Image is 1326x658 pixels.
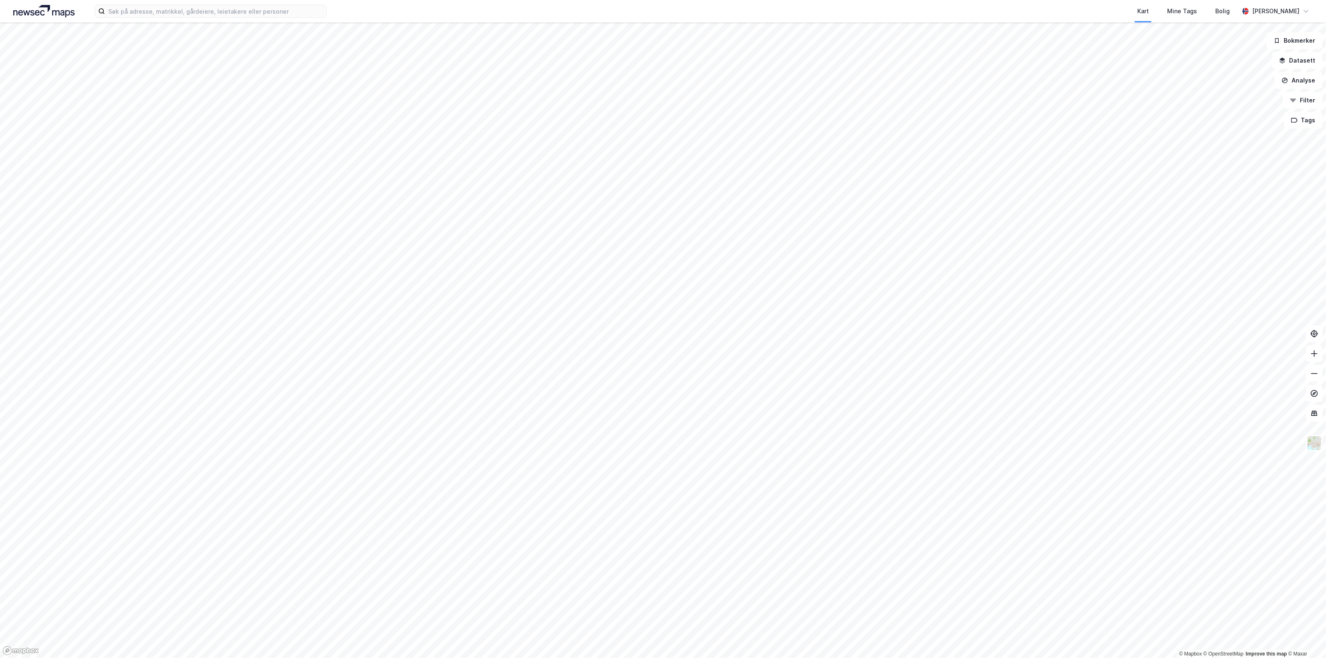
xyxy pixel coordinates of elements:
div: Bolig [1215,6,1230,16]
input: Søk på adresse, matrikkel, gårdeiere, leietakere eller personer [105,5,326,17]
div: Kart [1137,6,1149,16]
div: Mine Tags [1167,6,1197,16]
img: Z [1307,435,1322,451]
img: logo.a4113a55bc3d86da70a041830d287a7e.svg [13,5,75,17]
div: [PERSON_NAME] [1252,6,1299,16]
a: Mapbox homepage [2,646,39,656]
a: Improve this map [1246,651,1287,657]
a: OpenStreetMap [1204,651,1244,657]
iframe: Chat Widget [1285,618,1326,658]
button: Datasett [1272,52,1323,69]
button: Filter [1283,92,1323,109]
button: Bokmerker [1267,32,1323,49]
a: Mapbox [1179,651,1202,657]
button: Analyse [1275,72,1323,89]
button: Tags [1284,112,1323,129]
